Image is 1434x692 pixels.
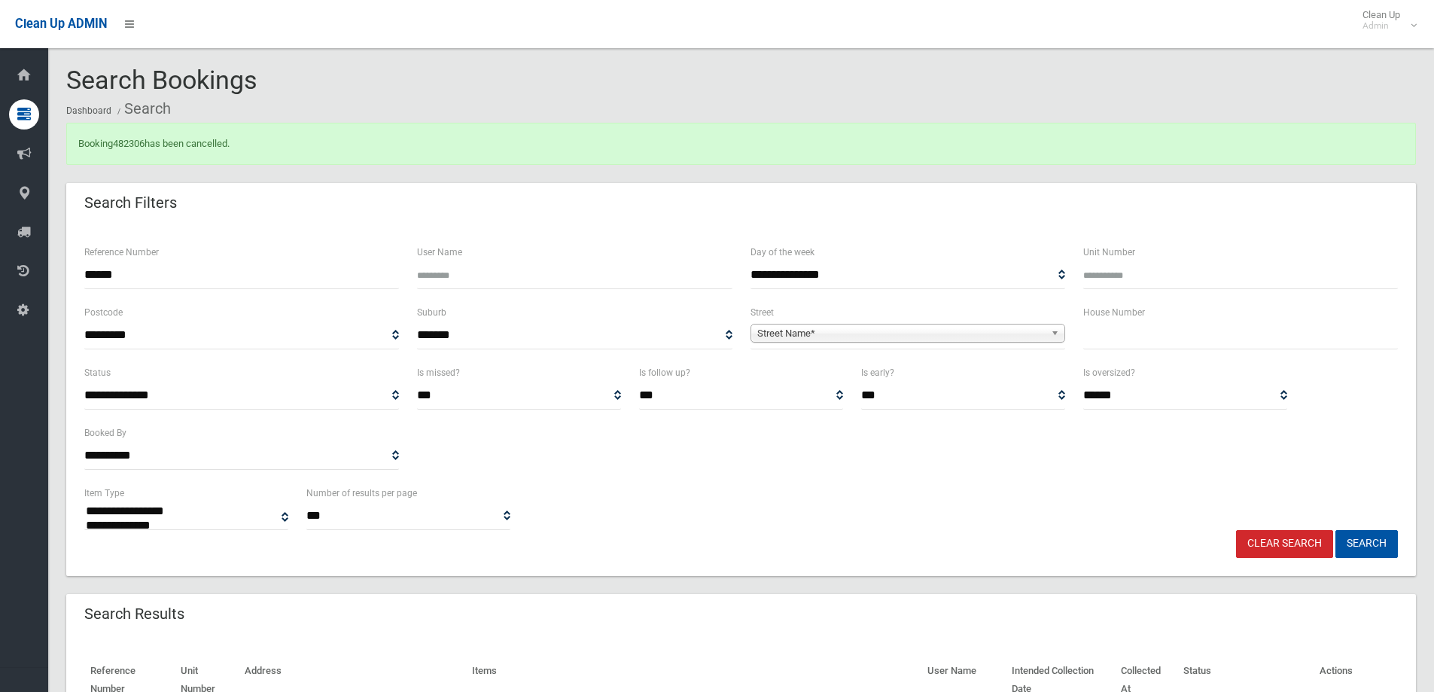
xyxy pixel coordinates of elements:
label: Is missed? [417,364,460,381]
label: Street [750,304,774,321]
li: Search [114,95,171,123]
small: Admin [1362,20,1400,32]
label: Number of results per page [306,485,417,501]
span: Search Bookings [66,65,257,95]
span: Clean Up [1355,9,1415,32]
label: Reference Number [84,244,159,261]
label: House Number [1083,304,1145,321]
span: Street Name* [757,325,1045,343]
label: User Name [417,244,462,261]
header: Search Filters [66,188,195,218]
a: 482306 [113,138,145,149]
a: Dashboard [66,105,111,116]
label: Status [84,364,111,381]
label: Is early? [861,364,894,381]
div: Booking has been cancelled. [66,123,1416,165]
a: Clear Search [1236,530,1333,558]
label: Booked By [84,425,126,441]
label: Postcode [84,304,123,321]
label: Unit Number [1083,244,1135,261]
label: Suburb [417,304,446,321]
label: Day of the week [750,244,814,261]
span: Clean Up ADMIN [15,17,107,31]
header: Search Results [66,599,202,629]
label: Is oversized? [1083,364,1135,381]
label: Item Type [84,485,124,501]
button: Search [1335,530,1398,558]
label: Is follow up? [639,364,690,381]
